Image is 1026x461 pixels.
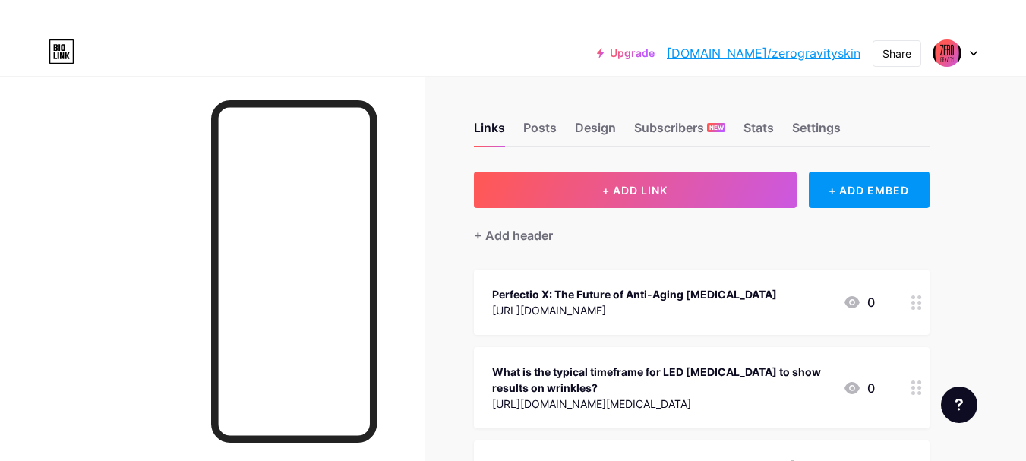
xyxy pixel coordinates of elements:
div: 0 [843,379,875,397]
a: [DOMAIN_NAME]/zerogravityskin [667,44,860,62]
button: + ADD LINK [474,172,797,208]
div: Perfectio X: The Future of Anti-Aging [MEDICAL_DATA] [492,286,777,302]
div: + ADD EMBED [809,172,930,208]
div: Settings [792,118,841,146]
span: + ADD LINK [602,184,668,197]
div: Stats [743,118,774,146]
a: Upgrade [597,47,655,59]
div: Links [474,118,505,146]
div: What is the typical timeframe for LED [MEDICAL_DATA] to show results on wrinkles? [492,364,831,396]
img: zerogravityskin [933,39,961,68]
div: 0 [843,293,875,311]
div: + Add header [474,226,553,245]
div: [URL][DOMAIN_NAME] [492,302,777,318]
div: Posts [523,118,557,146]
span: NEW [709,123,724,132]
div: Share [882,46,911,62]
div: Design [575,118,616,146]
div: [URL][DOMAIN_NAME][MEDICAL_DATA] [492,396,831,412]
div: Subscribers [634,118,725,146]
